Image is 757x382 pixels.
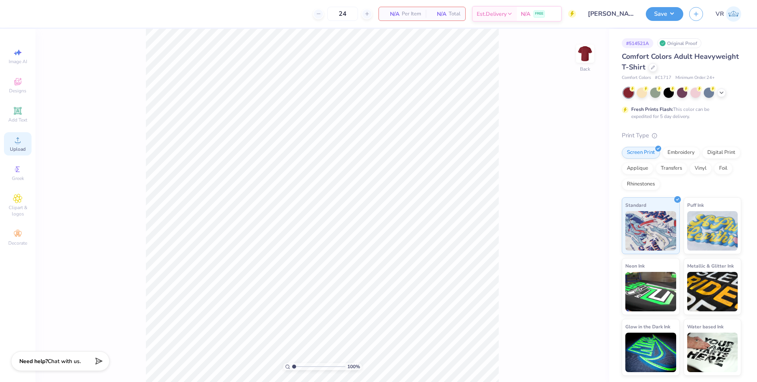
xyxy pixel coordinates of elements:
span: # C1717 [655,75,671,81]
img: Back [577,46,593,62]
span: Per Item [402,10,421,18]
span: Comfort Colors Adult Heavyweight T-Shirt [622,52,739,72]
span: FREE [535,11,543,17]
img: Glow in the Dark Ink [625,333,676,372]
span: N/A [521,10,530,18]
span: Total [449,10,461,18]
span: 100 % [347,363,360,370]
span: Add Text [8,117,27,123]
div: Digital Print [702,147,740,159]
div: Vinyl [690,163,712,174]
div: Embroidery [662,147,700,159]
img: Standard [625,211,676,251]
span: Decorate [8,240,27,246]
span: Neon Ink [625,262,645,270]
img: Puff Ink [687,211,738,251]
img: Neon Ink [625,272,676,311]
span: Est. Delivery [477,10,507,18]
span: Comfort Colors [622,75,651,81]
span: Metallic & Glitter Ink [687,262,734,270]
span: Upload [10,146,26,152]
div: Rhinestones [622,178,660,190]
div: # 514521A [622,38,653,48]
span: N/A [384,10,399,18]
input: – – [327,7,358,21]
span: VR [716,9,724,19]
strong: Need help? [19,358,48,365]
div: Back [580,66,590,73]
span: Image AI [9,58,27,65]
div: Print Type [622,131,741,140]
strong: Fresh Prints Flash: [631,106,673,112]
span: N/A [431,10,446,18]
span: Chat with us. [48,358,81,365]
div: Applique [622,163,653,174]
img: Water based Ink [687,333,738,372]
img: Vincent Roxas [726,6,741,22]
img: Metallic & Glitter Ink [687,272,738,311]
span: Greek [12,175,24,182]
div: Transfers [656,163,687,174]
span: Glow in the Dark Ink [625,322,670,331]
div: Original Proof [657,38,701,48]
span: Water based Ink [687,322,723,331]
span: Minimum Order: 24 + [675,75,715,81]
input: Untitled Design [582,6,640,22]
div: Foil [714,163,733,174]
span: Puff Ink [687,201,704,209]
div: This color can be expedited for 5 day delivery. [631,106,728,120]
a: VR [716,6,741,22]
button: Save [646,7,683,21]
div: Screen Print [622,147,660,159]
span: Designs [9,88,26,94]
span: Clipart & logos [4,204,32,217]
span: Standard [625,201,646,209]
